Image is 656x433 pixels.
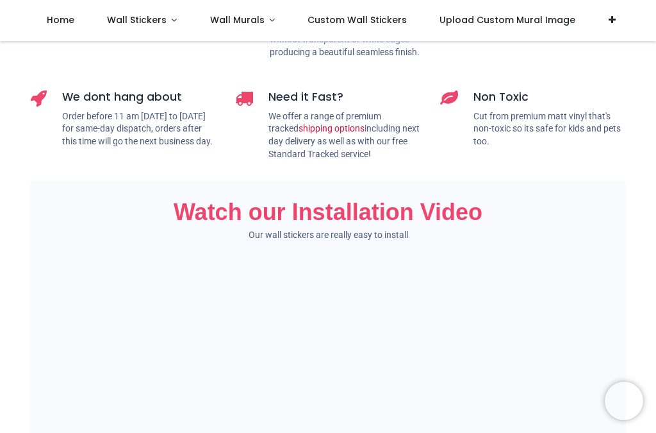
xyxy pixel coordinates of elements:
[62,110,216,148] p: Order before 11 am [DATE] to [DATE] for same-day dispatch, orders after this time will go the nex...
[47,13,74,26] span: Home
[174,199,482,225] span: Watch our Installation Video
[473,89,626,105] h5: Non Toxic
[439,13,575,26] span: Upload Custom Mural Image
[307,13,407,26] span: Custom Wall Stickers
[62,89,216,105] h5: We dont hang about
[268,110,421,160] p: We offer a range of premium tracked including next day delivery as well as with our free Standard...
[30,229,626,242] p: Our wall stickers are really easy to install
[473,110,626,148] p: Cut from premium matt vinyl that's non-toxic so its safe for kids and pets too.
[268,89,421,105] h5: Need it Fast?
[299,123,365,133] a: shipping options
[107,13,167,26] span: Wall Stickers
[605,382,643,420] iframe: Brevo live chat
[210,13,265,26] span: Wall Murals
